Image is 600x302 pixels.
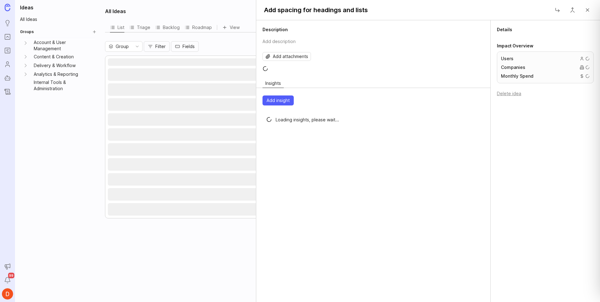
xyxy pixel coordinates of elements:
[31,61,90,70] a: Delivery & Workflow
[497,43,594,49] h2: Impact Overview
[262,52,311,61] button: Add attachments
[2,59,13,70] a: Users
[2,17,13,29] a: Ideas
[2,86,13,97] a: Changelog
[2,45,13,56] a: Roadmaps
[31,70,90,79] a: Analytics & Reporting
[132,44,142,49] svg: toggle icon
[20,70,31,79] button: Analytics & Reporting expand
[262,27,484,33] h2: Description
[2,261,13,272] button: Announcements
[551,4,564,16] button: Close button
[276,117,339,123] p: Loading insights, please wait...
[2,275,13,286] button: Notifications
[17,4,99,11] h1: Ideas
[105,7,126,15] h2: All Ideas
[31,39,90,52] a: Account & User Management
[501,73,533,79] span: Monthly Spend
[155,43,166,50] span: Filter
[20,52,31,61] button: Content & Creation expand
[90,27,99,36] button: Create Group
[5,4,10,11] img: Canny Home
[129,22,150,32] a: Triage
[105,41,142,52] div: toggle menu
[501,56,513,62] span: Users
[566,4,579,16] button: Close button
[497,27,594,33] h2: Details
[17,15,99,24] a: All Ideas
[185,22,212,32] a: Roadmap
[171,41,199,52] button: Fields
[262,95,294,105] button: Add insight
[182,43,195,50] span: Fields
[2,31,13,42] a: Portal
[497,91,521,96] button: Delete idea
[263,79,283,87] span: Insights
[144,41,170,52] button: Filter
[501,64,525,71] span: Companies
[110,22,124,32] button: List
[116,43,129,50] span: Group
[2,72,13,84] a: Autopilot
[20,39,31,52] button: Account & User Management expand
[20,29,34,34] h2: Groups
[273,53,308,60] span: Add attachments
[31,52,90,61] a: Content & Creation
[222,22,240,32] button: View
[581,4,594,16] button: Close
[20,61,31,70] button: Delivery & Workflow expand
[260,4,372,16] button: title
[31,79,90,92] a: Internal Tools & Administration
[267,97,290,104] span: Add insight
[155,22,180,32] a: Backlog
[8,273,14,278] span: 99
[262,79,284,88] button: Insights
[260,35,484,47] button: description
[2,288,13,300] img: Daniel G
